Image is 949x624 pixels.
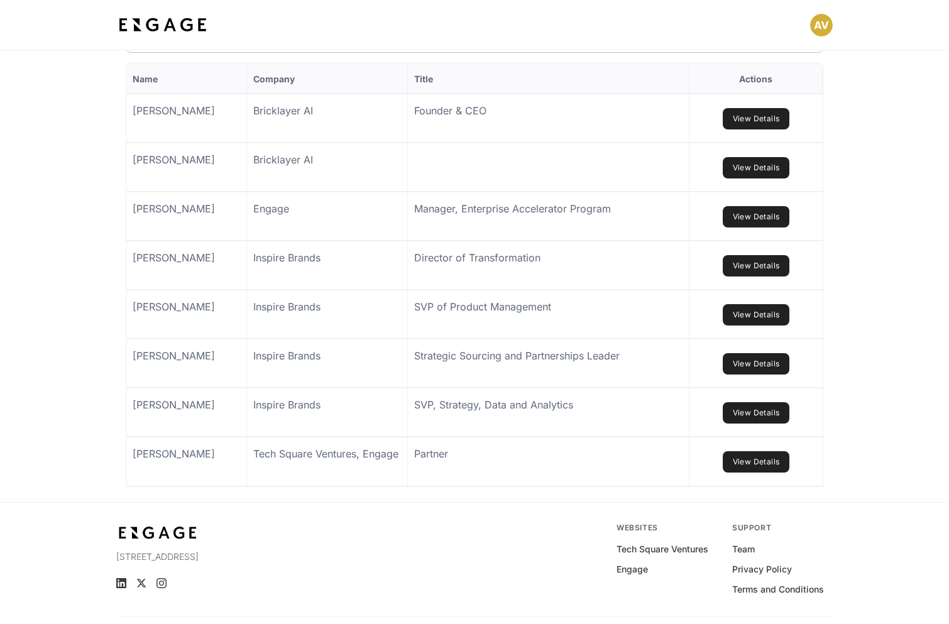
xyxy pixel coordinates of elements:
a: LinkedIn [116,578,126,588]
a: Instagram [156,578,167,588]
a: View Details [723,353,790,375]
a: View Details [723,451,790,473]
img: bdf1fb74-1727-4ba0-a5bd-bc74ae9fc70b.jpeg [116,523,199,543]
a: View Details [723,304,790,326]
img: Profile picture of Adam Vincent [810,14,833,36]
a: Team [732,543,755,556]
div: Name [133,72,240,85]
div: Websites [617,523,717,533]
div: Support [732,523,833,533]
a: View Details [723,402,790,424]
p: [STREET_ADDRESS] [116,550,334,563]
ul: Social media [116,578,334,588]
button: Open profile menu [810,14,833,36]
img: bdf1fb74-1727-4ba0-a5bd-bc74ae9fc70b.jpeg [116,14,209,36]
a: Tech Square Ventures [617,543,708,556]
a: Privacy Policy [732,563,792,576]
a: X (Twitter) [136,578,146,588]
div: Title [414,72,683,85]
a: View Details [723,157,790,178]
a: Engage [617,563,648,576]
a: View Details [723,108,790,129]
div: Actions [696,72,816,85]
div: Company [253,72,401,85]
a: View Details [723,255,790,276]
a: View Details [723,206,790,227]
a: Terms and Conditions [732,583,824,596]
